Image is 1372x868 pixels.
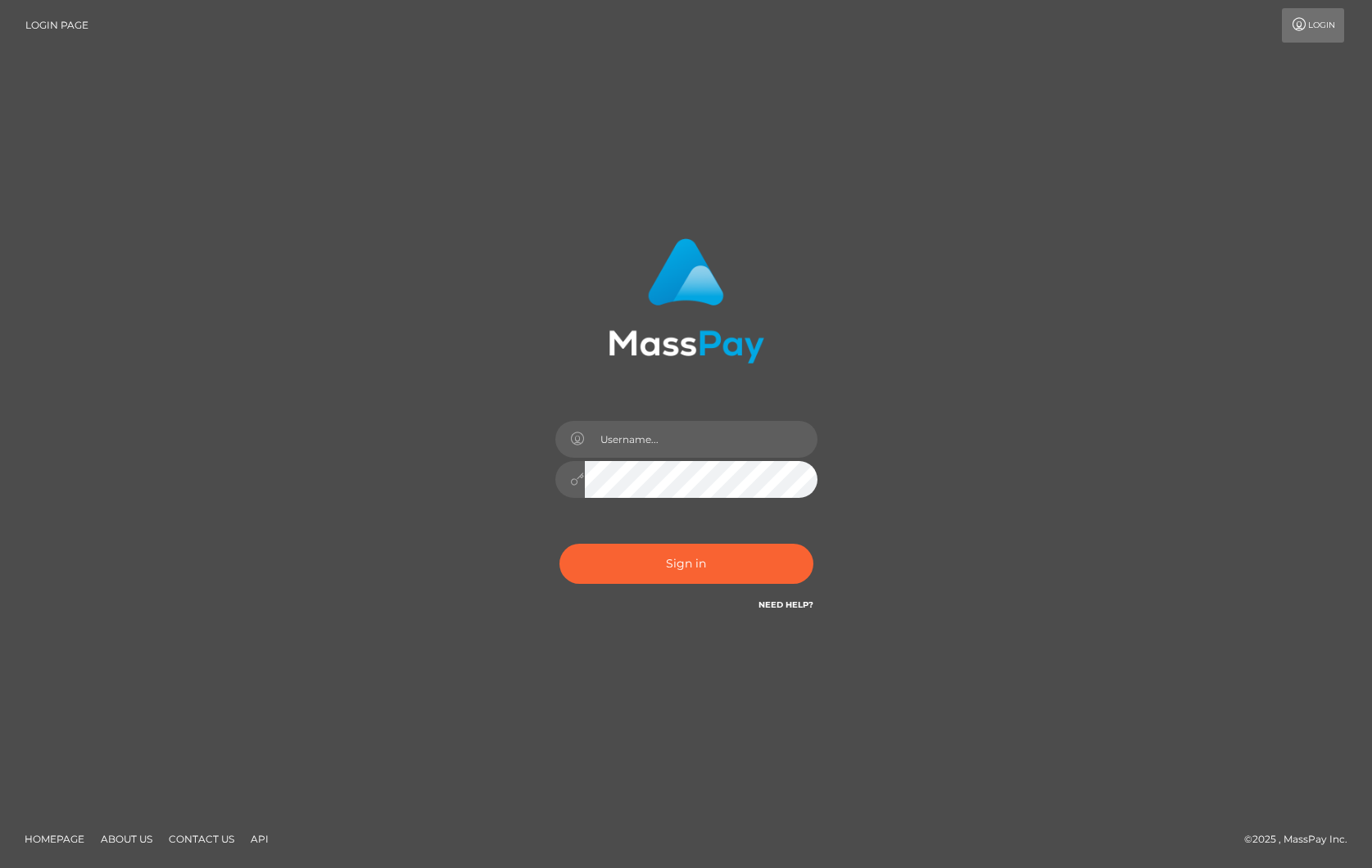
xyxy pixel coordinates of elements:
a: Contact Us [162,826,241,852]
input: Username... [585,421,817,458]
a: API [244,826,275,852]
img: MassPay Login [609,238,764,364]
a: Need Help? [758,599,813,610]
a: Login Page [25,8,88,43]
div: © 2025 , MassPay Inc. [1244,830,1360,848]
a: About Us [94,826,159,852]
a: Login [1282,8,1344,43]
button: Sign in [559,544,813,584]
a: Homepage [18,826,91,852]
